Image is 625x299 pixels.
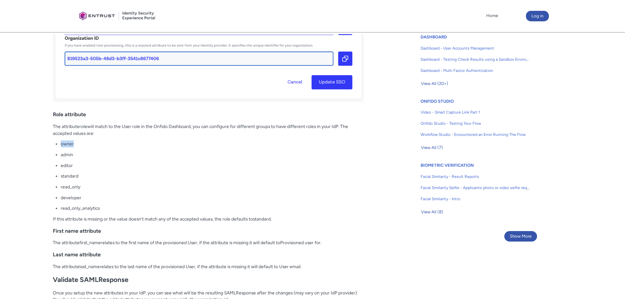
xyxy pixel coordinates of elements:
span: Dashboard - User Accounts Management [421,45,530,51]
a: Facial Similarity - Result Reports [421,171,530,182]
span: Facial Similarity Selfie - Applicants photo or video selfie requirements [421,185,530,191]
span: admin [61,152,73,157]
a: Dashboard - Testing Check Results using a Sandbox Environment [421,54,530,65]
a: ONFIDO STUDIO [421,99,454,104]
a: Workflow Studio - Encountered an Error Running The Flow [421,129,530,140]
strong: First name attribute [53,228,101,234]
span: Facial Similarity - Result Reports [421,174,530,180]
h2: Validate SAMLResponse [53,276,364,284]
span: role [79,124,87,129]
p: The attribute relates to the first name of the provisioned User, if the attribute is missing it w... [53,239,364,246]
span: standard [253,216,271,222]
a: Facial Similarity - Intro [421,193,530,204]
span: Video - Smart Capture Link Part 1 [421,109,530,115]
p: The attribute will match to the User role in the Onfido Dashboard, you can configure for differen... [53,123,364,137]
strong: Last name attribute [53,251,101,258]
span: Facial Similarity - Intro [421,196,530,202]
a: Onfido Studio - Testing Your Flow [421,118,530,129]
span: Provisioned user for [280,240,321,245]
a: Facial Similarity Selfie - Applicants photo or video selfie requirements [421,182,530,193]
span: View All (7) [421,143,443,153]
button: Show More [504,231,537,242]
p: If this attribute is missing or the value doesn’t match any of the accepted values, the role defa... [53,216,364,223]
button: Log in [526,11,549,21]
a: Video - Smart Capture Link Part 1 [421,107,530,118]
span: Dashboard - Testing Check Results using a Sandbox Environment [421,56,530,62]
span: View All (8) [421,207,443,217]
span: View All (20+) [421,79,448,89]
a: Home [485,11,500,21]
span: editor [61,163,73,168]
span: Dashboard - Multi Factor Authentication [421,68,530,74]
p: The attribute relates to the last name of the provisioned User, if the attribute is missing it wi... [53,263,364,270]
span: read_only_analytics [61,205,100,211]
a: BIOMETRIC VERIFICATION [421,163,474,168]
button: View All (7) [421,142,443,153]
a: DASHBOARD [421,34,447,39]
span: last_name [79,264,100,269]
span: Onfido Studio - Testing Your Flow [421,120,530,126]
span: Role attribute [53,111,86,117]
span: owner [61,141,74,146]
span: first_name [79,240,101,245]
a: Dashboard - User Accounts Management [421,43,530,54]
a: Dashboard - Multi Factor Authentication [421,65,530,76]
button: View All (8) [421,207,444,217]
span: standard [61,173,78,179]
span: developer [61,195,81,200]
button: View All (20+) [421,78,448,89]
span: read_only [61,184,80,189]
span: Workflow Studio - Encountered an Error Running The Flow [421,132,530,138]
